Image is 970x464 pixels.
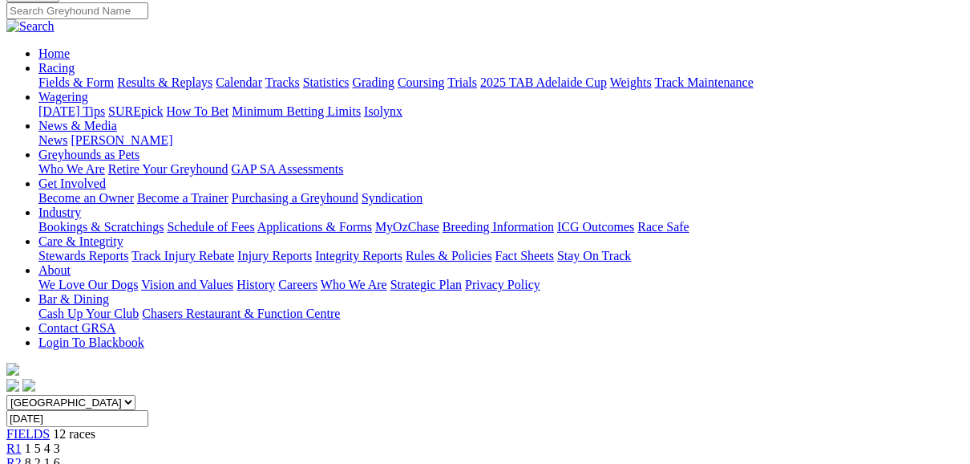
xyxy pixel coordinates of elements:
a: Results & Replays [117,75,212,89]
a: Care & Integrity [38,234,123,248]
a: FIELDS [6,427,50,441]
a: Calendar [216,75,262,89]
div: Greyhounds as Pets [38,162,964,177]
a: [DATE] Tips [38,104,105,118]
a: Become a Trainer [137,191,228,205]
a: GAP SA Assessments [232,162,344,176]
a: R1 [6,442,22,455]
span: 12 races [53,427,95,441]
a: Injury Reports [237,249,312,263]
a: Coursing [398,75,445,89]
a: Weights [610,75,652,89]
a: Greyhounds as Pets [38,148,139,161]
a: Login To Blackbook [38,336,144,349]
a: Statistics [303,75,350,89]
a: Bookings & Scratchings [38,220,164,234]
a: Applications & Forms [257,220,372,234]
a: Racing [38,61,75,75]
a: Chasers Restaurant & Function Centre [142,307,340,320]
a: 2025 TAB Adelaide Cup [480,75,607,89]
div: Care & Integrity [38,249,964,263]
img: Search [6,19,55,34]
a: Grading [353,75,394,89]
div: News & Media [38,133,964,148]
a: Schedule of Fees [167,220,254,234]
a: Cash Up Your Club [38,307,139,320]
img: twitter.svg [22,379,35,392]
a: Get Involved [38,177,106,190]
a: Isolynx [364,104,402,118]
div: Industry [38,220,964,234]
a: [PERSON_NAME] [71,133,172,147]
a: Race Safe [637,220,689,234]
a: Minimum Betting Limits [232,104,361,118]
a: ICG Outcomes [557,220,634,234]
a: Purchasing a Greyhound [232,191,358,205]
a: Wagering [38,90,88,104]
a: Retire Your Greyhound [108,162,228,176]
a: Track Injury Rebate [131,249,234,263]
a: Fact Sheets [495,249,554,263]
a: History [236,278,275,291]
a: Syndication [362,191,422,205]
img: facebook.svg [6,379,19,392]
a: Stay On Track [557,249,631,263]
a: Strategic Plan [390,278,462,291]
a: Fields & Form [38,75,114,89]
div: Bar & Dining [38,307,964,321]
div: Racing [38,75,964,90]
a: Trials [447,75,477,89]
a: Privacy Policy [465,278,540,291]
a: MyOzChase [375,220,439,234]
a: Track Maintenance [655,75,754,89]
a: We Love Our Dogs [38,278,138,291]
a: News & Media [38,119,117,132]
a: Careers [278,278,317,291]
a: News [38,133,67,147]
a: Integrity Reports [315,249,402,263]
span: 1 5 4 3 [25,442,60,455]
div: Get Involved [38,191,964,206]
a: Who We Are [321,278,387,291]
a: Vision and Values [141,278,233,291]
a: Industry [38,206,81,219]
a: Rules & Policies [406,249,492,263]
img: logo-grsa-white.png [6,363,19,376]
a: SUREpick [108,104,163,118]
a: Who We Are [38,162,105,176]
a: How To Bet [167,104,229,118]
input: Select date [6,410,148,427]
a: Become an Owner [38,191,134,205]
a: About [38,263,71,277]
a: Contact GRSA [38,321,115,335]
a: Home [38,47,70,60]
a: Breeding Information [443,220,554,234]
a: Bar & Dining [38,292,109,306]
a: Tracks [265,75,300,89]
div: Wagering [38,104,964,119]
a: Stewards Reports [38,249,128,263]
input: Search [6,2,148,19]
div: About [38,278,964,292]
